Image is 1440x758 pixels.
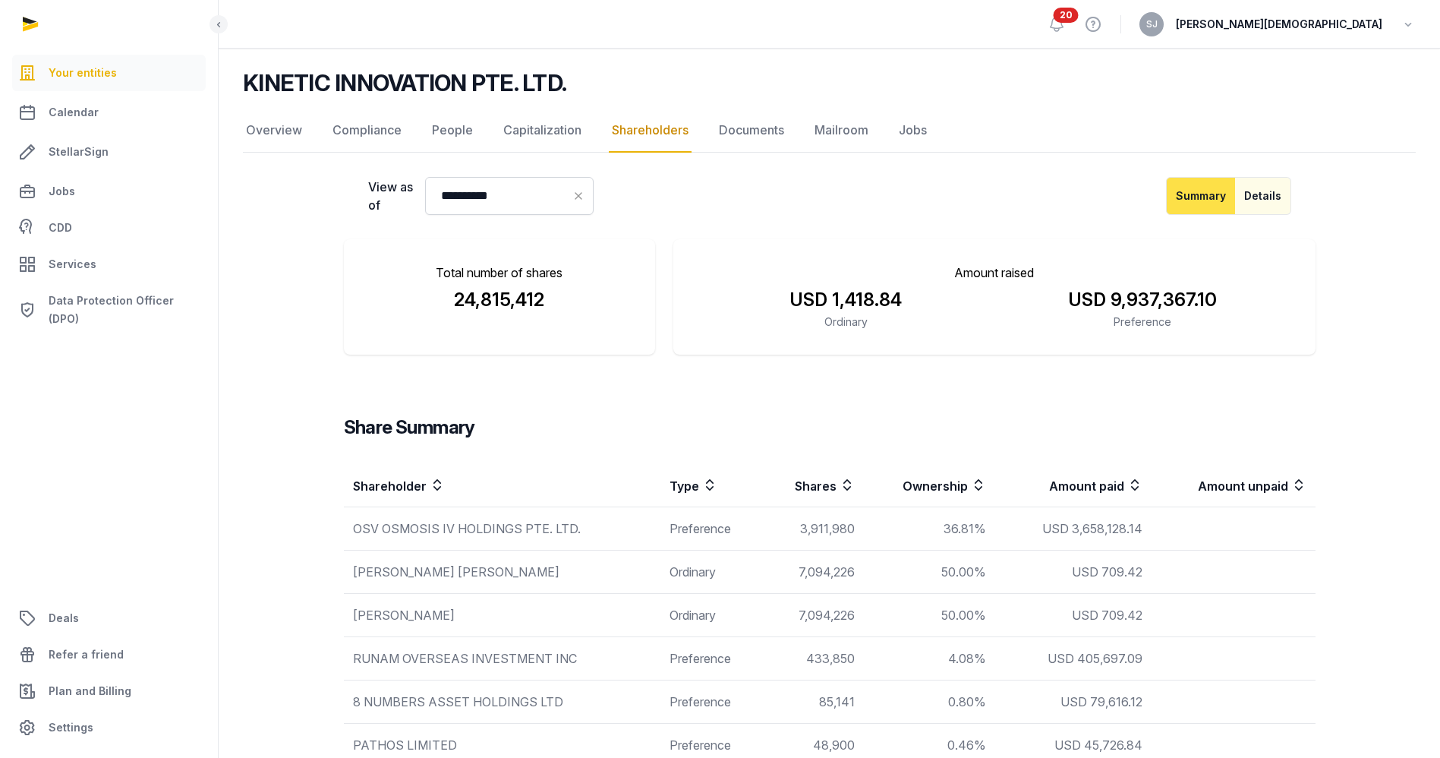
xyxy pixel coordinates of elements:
[49,292,200,328] span: Data Protection Officer (DPO)
[368,288,632,312] div: 24,815,412
[12,173,206,210] a: Jobs
[49,64,117,82] span: Your entities
[49,609,79,627] span: Deals
[12,94,206,131] a: Calendar
[12,286,206,334] a: Data Protection Officer (DPO)
[12,709,206,746] a: Settings
[368,264,632,282] p: Total number of shares
[12,246,206,283] a: Services
[763,464,864,507] th: Shares
[425,177,594,215] input: Datepicker input
[1139,12,1164,36] button: SJ
[660,507,763,551] td: Preference
[243,109,305,153] a: Overview
[864,507,995,551] td: 36.81%
[12,213,206,243] a: CDD
[12,636,206,673] a: Refer a friend
[763,594,864,637] td: 7,094,226
[716,109,787,153] a: Documents
[1176,15,1382,33] span: [PERSON_NAME][DEMOGRAPHIC_DATA]
[49,182,75,201] span: Jobs
[353,606,652,624] div: [PERSON_NAME]
[763,637,864,681] td: 433,850
[353,520,652,538] div: OSV OSMOSIS IV HOLDINGS PTE. LTD.
[12,55,206,91] a: Your entities
[864,681,995,724] td: 0.80%
[243,69,566,96] h2: KINETIC INNOVATION PTE. LTD.
[12,673,206,709] a: Plan and Billing
[763,551,864,594] td: 7,094,226
[1114,315,1171,328] span: Preference
[12,134,206,170] a: StellarSign
[1166,177,1236,215] button: Summary
[763,681,864,724] td: 85,141
[995,464,1152,507] th: Amount paid
[1060,694,1142,709] span: USD 79,616.12
[660,594,763,637] td: Ordinary
[49,143,109,161] span: StellarSign
[1072,564,1142,580] span: USD 709.42
[864,551,995,594] td: 50.00%
[763,507,864,551] td: 3,911,980
[811,109,871,153] a: Mailroom
[429,109,476,153] a: People
[789,289,902,311] span: USD 1,418.84
[609,109,692,153] a: Shareholders
[1152,464,1315,507] th: Amount unpaid
[329,109,405,153] a: Compliance
[660,637,763,681] td: Preference
[500,109,585,153] a: Capitalization
[1167,582,1440,758] iframe: Chat Widget
[660,464,763,507] th: Type
[243,109,1416,153] nav: Tabs
[1054,8,1079,23] span: 20
[660,551,763,594] td: Ordinary
[49,719,93,737] span: Settings
[1042,521,1142,536] span: USD 3,658,128.14
[864,637,995,681] td: 4.08%
[49,255,96,273] span: Services
[660,681,763,724] td: Preference
[49,103,99,122] span: Calendar
[49,219,72,237] span: CDD
[1048,651,1142,666] span: USD 405,697.09
[49,646,124,664] span: Refer a friend
[353,693,652,711] div: 8 NUMBERS ASSET HOLDINGS LTD
[368,178,413,214] label: View as of
[824,315,868,328] span: Ordinary
[12,600,206,636] a: Deals
[353,563,652,581] div: [PERSON_NAME] [PERSON_NAME]
[353,736,652,754] div: PATHOS LIMITED
[864,594,995,637] td: 50.00%
[1068,289,1217,311] span: USD 9,937,367.10
[49,682,131,700] span: Plan and Billing
[698,264,1290,282] p: Amount raised
[1146,20,1158,29] span: SJ
[353,649,652,668] div: RUNAM OVERSEAS INVESTMENT INC
[1054,737,1142,753] span: USD 45,726.84
[1072,608,1142,623] span: USD 709.42
[344,415,1316,440] h3: Share Summary
[1235,177,1291,215] button: Details
[344,464,661,507] th: Shareholder
[896,109,930,153] a: Jobs
[864,464,995,507] th: Ownership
